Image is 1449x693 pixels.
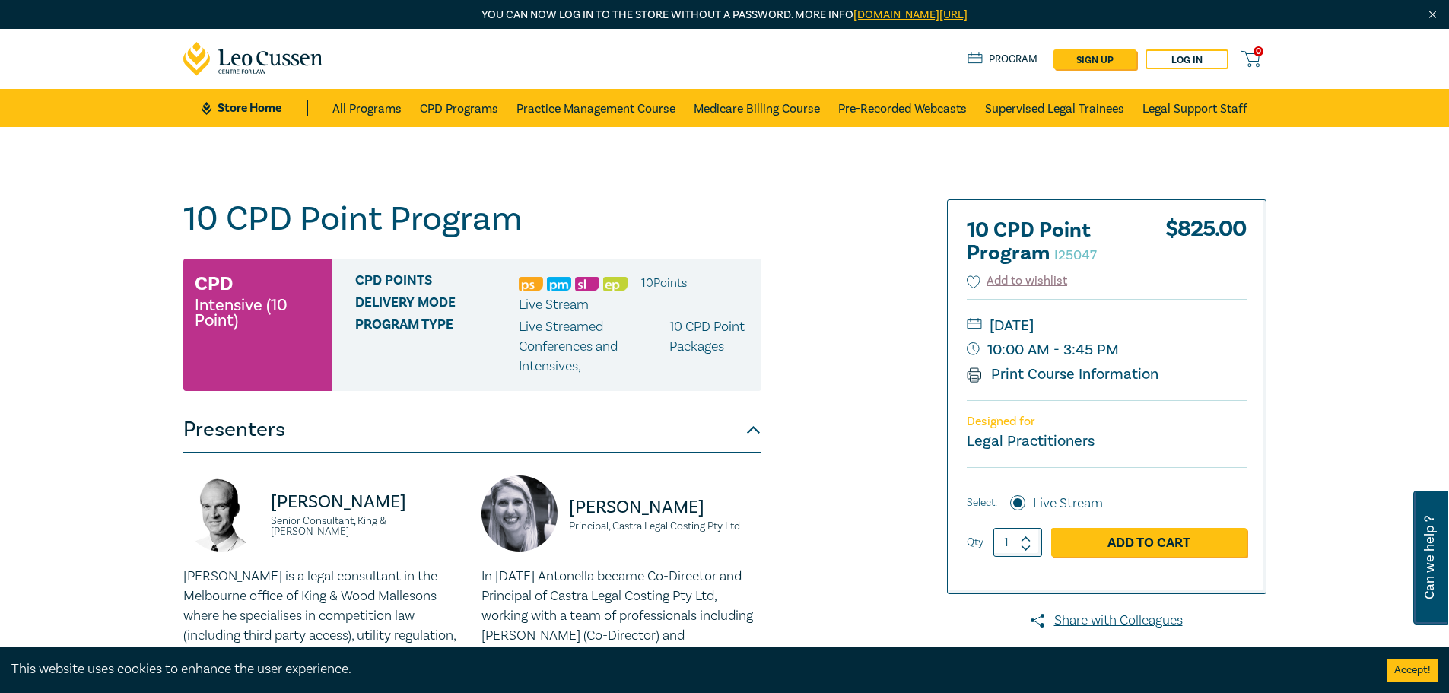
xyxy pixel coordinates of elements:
a: Log in [1146,49,1228,69]
img: Professional Skills [519,277,543,291]
button: Accept cookies [1387,659,1438,682]
p: [PERSON_NAME] is a legal consultant in the Melbourne office of King & Wood Mallesons where he spe... [183,567,463,666]
span: 0 [1254,46,1263,56]
img: Close [1426,8,1439,21]
a: sign up [1053,49,1136,69]
p: 10 CPD Point Packages [669,317,749,377]
img: Substantive Law [575,277,599,291]
img: Practice Management & Business Skills [547,277,571,291]
a: Pre-Recorded Webcasts [838,89,967,127]
p: [PERSON_NAME] [569,495,761,520]
a: CPD Programs [420,89,498,127]
span: Can we help ? [1422,500,1437,615]
a: All Programs [332,89,402,127]
div: This website uses cookies to enhance the user experience. [11,660,1364,679]
a: Print Course Information [967,364,1159,384]
small: 10:00 AM - 3:45 PM [967,338,1247,362]
a: Share with Colleagues [947,611,1266,631]
span: CPD Points [355,273,519,293]
label: Live Stream [1033,494,1103,513]
div: $ 825.00 [1165,219,1247,272]
a: Add to Cart [1051,528,1247,557]
small: Intensive (10 Point) [195,297,321,328]
button: Add to wishlist [967,272,1068,290]
span: Delivery Mode [355,295,519,315]
span: Select: [967,494,997,511]
img: Ethics & Professional Responsibility [603,277,628,291]
button: Presenters [183,407,761,453]
small: I25047 [1054,246,1097,264]
a: Program [968,51,1038,68]
h1: 10 CPD Point Program [183,199,761,239]
img: https://s3.ap-southeast-2.amazonaws.com/leo-cussen-store-production-content/Contacts/Antonella%20... [481,475,558,552]
a: Supervised Legal Trainees [985,89,1124,127]
a: Practice Management Course [516,89,675,127]
small: Senior Consultant, King & [PERSON_NAME] [271,516,463,537]
small: Legal Practitioners [967,431,1095,451]
img: https://s3.ap-southeast-2.amazonaws.com/leo-cussen-store-production-content/Contacts/Andrew%20Mon... [183,475,259,552]
label: Qty [967,534,983,551]
p: You can now log in to the store without a password. More info [183,7,1266,24]
a: Store Home [202,100,307,116]
input: 1 [993,528,1042,557]
a: [DOMAIN_NAME][URL] [853,8,968,22]
li: 10 Point s [641,273,687,293]
a: Legal Support Staff [1142,89,1247,127]
p: Designed for [967,415,1247,429]
h3: CPD [195,270,233,297]
h2: 10 CPD Point Program [967,219,1134,265]
span: Program type [355,317,519,377]
span: Live Stream [519,296,589,313]
p: Live Streamed Conferences and Intensives , [519,317,670,377]
small: Principal, Castra Legal Costing Pty Ltd [569,521,761,532]
small: [DATE] [967,313,1247,338]
p: [PERSON_NAME] [271,490,463,514]
p: In [DATE] Antonella became Co-Director and Principal of Castra Legal Costing Pty Ltd, working wit... [481,567,761,666]
a: Medicare Billing Course [694,89,820,127]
